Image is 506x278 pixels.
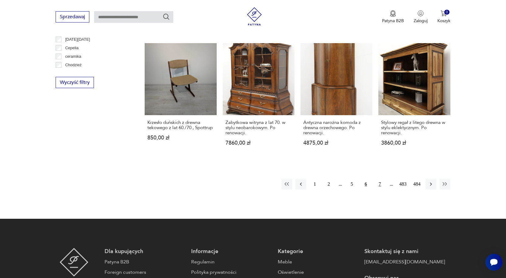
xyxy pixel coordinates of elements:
a: Polityka prywatności [191,269,272,276]
p: Cepelia [65,45,78,51]
button: Szukaj [163,13,170,20]
p: Ćmielów [65,70,80,77]
button: 5 [346,179,357,190]
a: Regulamin [191,258,272,266]
button: 6 [360,179,371,190]
p: Koszyk [437,18,450,24]
a: Patyna B2B [105,258,185,266]
p: Zaloguj [414,18,428,24]
h3: Stylowy regał z litego drewna w stylu eklektycznym. Po renowacji. [381,120,447,136]
p: Patyna B2B [382,18,404,24]
p: ceramika [65,53,81,60]
h3: Krzesło duńskich z drewna tekowego z lat 60./70., Spottrup [147,120,214,130]
p: Chodzież [65,62,81,68]
button: 2 [323,179,334,190]
img: Ikona koszyka [441,10,447,16]
p: Informacje [191,248,272,255]
button: 1 [309,179,320,190]
p: Dla kupujących [105,248,185,255]
a: Antyczna narożna komoda z drewna orzechowego. Po renowacji.Antyczna narożna komoda z drewna orzec... [301,43,372,157]
button: Wyczyść filtry [56,77,94,88]
a: Oświetlenie [278,269,358,276]
h3: Antyczna narożna komoda z drewna orzechowego. Po renowacji. [303,120,370,136]
p: Skontaktuj się z nami [364,248,445,255]
a: Zabytkowa witryna z lat 70. w stylu neobarokowym. Po renowacji.Zabytkowa witryna z lat 70. w styl... [223,43,294,157]
a: [EMAIL_ADDRESS][DOMAIN_NAME] [364,258,445,266]
a: Meble [278,258,358,266]
p: Kategorie [278,248,358,255]
a: Foreign customers [105,269,185,276]
p: 850,00 zł [147,135,214,140]
p: 3860,00 zł [381,140,447,146]
img: Ikona medalu [390,10,396,17]
iframe: Smartsupp widget button [485,254,502,271]
button: Sprzedawaj [56,11,89,22]
a: Krzesło duńskich z drewna tekowego z lat 60./70., SpottrupKrzesło duńskich z drewna tekowego z la... [145,43,216,157]
img: Ikonka użytkownika [418,10,424,16]
p: [DATE][DATE] [65,36,90,43]
button: 484 [411,179,422,190]
button: 483 [398,179,408,190]
button: Patyna B2B [382,10,404,24]
h3: Zabytkowa witryna z lat 70. w stylu neobarokowym. Po renowacji. [225,120,292,136]
p: 4875,00 zł [303,140,370,146]
div: 0 [444,10,449,15]
a: Sprzedawaj [56,15,89,19]
img: Patyna - sklep z meblami i dekoracjami vintage [245,7,263,26]
button: 0Koszyk [437,10,450,24]
button: Zaloguj [414,10,428,24]
button: 7 [374,179,385,190]
a: Ikona medaluPatyna B2B [382,10,404,24]
a: Stylowy regał z litego drewna w stylu eklektycznym. Po renowacji.Stylowy regał z litego drewna w ... [378,43,450,157]
img: Patyna - sklep z meblami i dekoracjami vintage [60,248,88,276]
p: 7860,00 zł [225,140,292,146]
